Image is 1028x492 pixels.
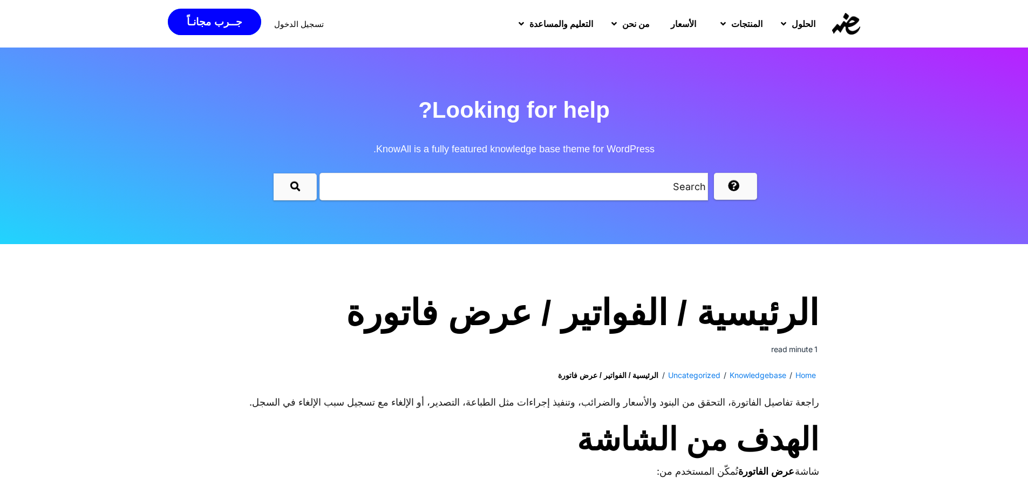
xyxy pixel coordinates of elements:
span: / [662,366,665,386]
a: التعليم والمساعدة [508,10,601,38]
p: راجعة تفاصيل الفاتورة، التحقق من البنود والأسعار والضرائب، وتنفيذ إجراءات مثل الطباعة، التصدير، أ... [209,395,819,409]
p: شاشة تُمكّن المستخدم من: [209,464,819,478]
a: Uncategorized [668,366,720,386]
h1: الرئيسية / الفواتير / عرض فاتورة [209,293,819,334]
span: read [771,340,787,360]
span: 1 [814,340,818,360]
strong: الرئيسية / الفواتير / عرض فاتورة [558,371,658,380]
span: من نحن [622,17,650,30]
span: الحلول [792,17,815,30]
a: الأسعار [657,10,710,38]
span: المنتجات [731,17,763,30]
a: الحلول [770,10,823,38]
a: Knowledgebase [730,366,786,386]
a: المنتجات [710,10,770,38]
span: جــرب مجانـاً [187,17,242,27]
img: eDariba [832,13,860,35]
h2: الهدف من الشاشة [209,420,819,459]
span: minute [789,340,813,360]
a: من نحن [601,10,657,38]
span: / [789,366,792,386]
span: / [724,366,726,386]
span: الأسعار [671,17,696,30]
strong: عرض الفاتورة [738,466,794,477]
span: التعليم والمساعدة [529,17,593,30]
input: search-query [319,173,708,200]
a: Home [795,366,816,386]
a: جــرب مجانـاً [168,9,261,35]
a: تسجيل الدخول [274,20,324,28]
